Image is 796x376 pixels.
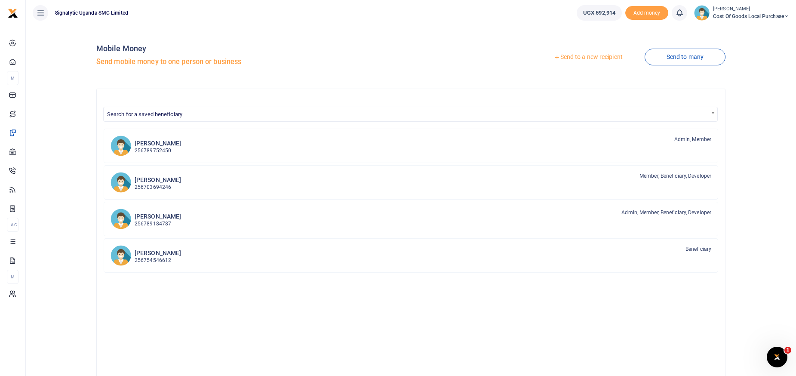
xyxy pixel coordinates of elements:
[674,136,711,143] span: Admin, Member
[135,220,181,228] p: 256789184787
[577,5,622,21] a: UGX 592,914
[135,213,181,220] h6: [PERSON_NAME]
[685,245,711,253] span: Beneficiary
[104,107,717,120] span: Search for a saved beneficiary
[135,140,181,147] h6: [PERSON_NAME]
[713,12,789,20] span: Cost of Goods Local Purchase
[135,176,181,184] h6: [PERSON_NAME]
[135,250,181,257] h6: [PERSON_NAME]
[96,44,408,53] h4: Mobile Money
[8,8,18,18] img: logo-small
[645,49,725,65] a: Send to many
[625,6,668,20] span: Add money
[111,136,131,156] img: CT
[7,218,18,232] li: Ac
[107,111,182,117] span: Search for a saved beneficiary
[694,5,710,21] img: profile-user
[135,256,181,265] p: 256754546612
[625,6,668,20] li: Toup your wallet
[621,209,711,216] span: Admin, Member, Beneficiary, Developer
[111,172,131,193] img: NK
[104,202,718,236] a: JN [PERSON_NAME] 256789184787 Admin, Member, Beneficiary, Developer
[573,5,625,21] li: Wallet ballance
[7,270,18,284] li: M
[767,347,787,367] iframe: Intercom live chat
[7,71,18,85] li: M
[96,58,408,66] h5: Send mobile money to one person or business
[8,9,18,16] a: logo-small logo-large logo-large
[583,9,615,17] span: UGX 592,914
[104,238,718,273] a: MK [PERSON_NAME] 256754546612 Beneficiary
[532,49,644,65] a: Send to a new recipient
[639,172,711,180] span: Member, Beneficiary, Developer
[713,6,789,13] small: [PERSON_NAME]
[104,165,718,200] a: NK [PERSON_NAME] 256703694246 Member, Beneficiary, Developer
[694,5,789,21] a: profile-user [PERSON_NAME] Cost of Goods Local Purchase
[111,245,131,266] img: MK
[784,347,791,354] span: 1
[111,209,131,229] img: JN
[625,9,668,15] a: Add money
[52,9,132,17] span: Signalytic Uganda SMC Limited
[135,183,181,191] p: 256703694246
[103,107,718,122] span: Search for a saved beneficiary
[135,147,181,155] p: 256789752450
[104,129,718,163] a: CT [PERSON_NAME] 256789752450 Admin, Member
